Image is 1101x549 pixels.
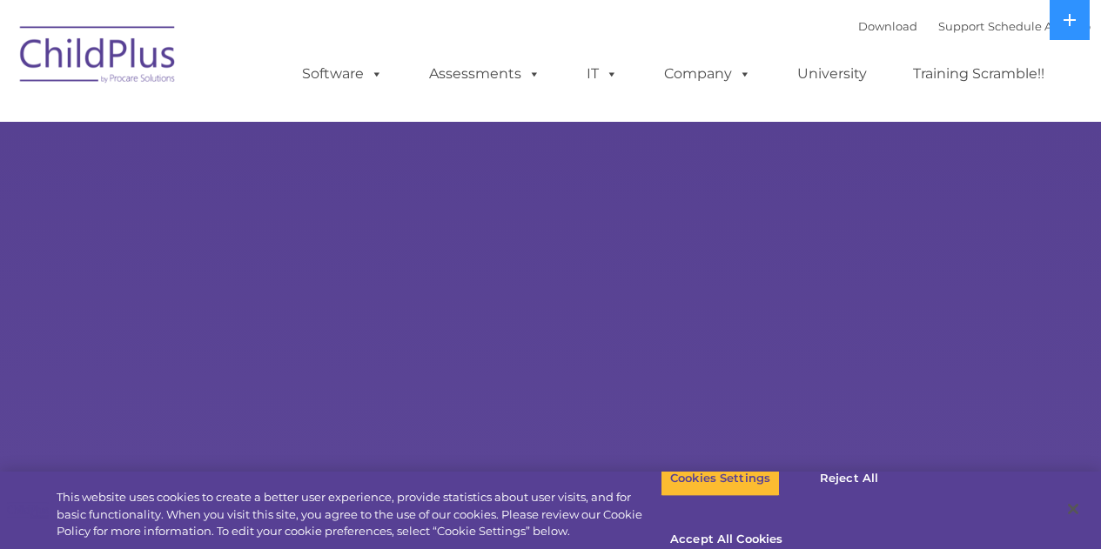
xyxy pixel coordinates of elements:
[661,460,780,497] button: Cookies Settings
[57,489,661,540] div: This website uses cookies to create a better user experience, provide statistics about user visit...
[1054,490,1092,528] button: Close
[647,57,769,91] a: Company
[780,57,884,91] a: University
[795,460,903,497] button: Reject All
[412,57,558,91] a: Assessments
[11,14,185,101] img: ChildPlus by Procare Solutions
[858,19,917,33] a: Download
[569,57,635,91] a: IT
[285,57,400,91] a: Software
[858,19,1091,33] font: |
[988,19,1091,33] a: Schedule A Demo
[896,57,1062,91] a: Training Scramble!!
[938,19,984,33] a: Support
